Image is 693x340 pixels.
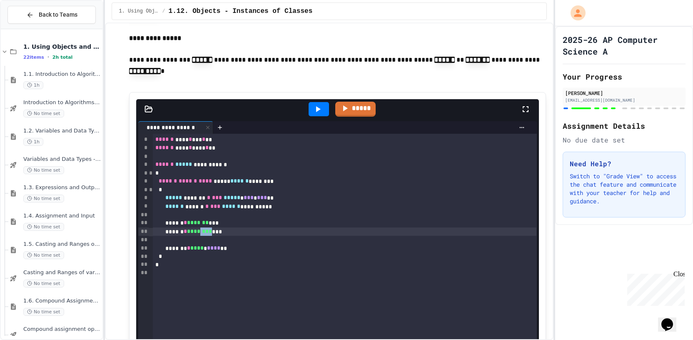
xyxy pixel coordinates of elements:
span: Variables and Data Types - Quiz [23,156,101,163]
h2: Assignment Details [563,120,686,132]
span: No time set [23,308,64,316]
span: 1.6. Compound Assignment Operators [23,297,101,305]
span: 1. Using Objects and Methods [23,43,101,50]
iframe: chat widget [624,270,685,306]
div: Chat with us now!Close [3,3,57,53]
span: 22 items [23,55,44,60]
span: No time set [23,195,64,202]
span: 1. Using Objects and Methods [119,8,159,15]
span: 1.4. Assignment and Input [23,212,101,220]
span: No time set [23,223,64,231]
span: / [162,8,165,15]
span: 1.3. Expressions and Output [New] [23,184,101,191]
span: No time set [23,251,64,259]
span: 1h [23,138,43,146]
h3: Need Help? [570,159,678,169]
span: No time set [23,110,64,117]
h2: Your Progress [563,71,686,82]
span: No time set [23,166,64,174]
span: 2h total [52,55,73,60]
div: No due date set [563,135,686,145]
span: Compound assignment operators - Quiz [23,326,101,333]
h1: 2025-26 AP Computer Science A [563,34,686,57]
span: Introduction to Algorithms, Programming, and Compilers [23,99,101,106]
div: My Account [562,3,588,22]
span: No time set [23,280,64,287]
span: Casting and Ranges of variables - Quiz [23,269,101,276]
span: 1h [23,81,43,89]
span: 1.1. Introduction to Algorithms, Programming, and Compilers [23,71,101,78]
p: Switch to "Grade View" to access the chat feature and communicate with your teacher for help and ... [570,172,678,205]
iframe: chat widget [658,307,685,332]
span: 1.12. Objects - Instances of Classes [169,6,313,16]
span: Back to Teams [39,10,77,19]
button: Back to Teams [7,6,96,24]
span: • [47,54,49,60]
div: [EMAIL_ADDRESS][DOMAIN_NAME] [565,97,683,103]
div: [PERSON_NAME] [565,89,683,97]
span: 1.5. Casting and Ranges of Values [23,241,101,248]
span: 1.2. Variables and Data Types [23,127,101,135]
